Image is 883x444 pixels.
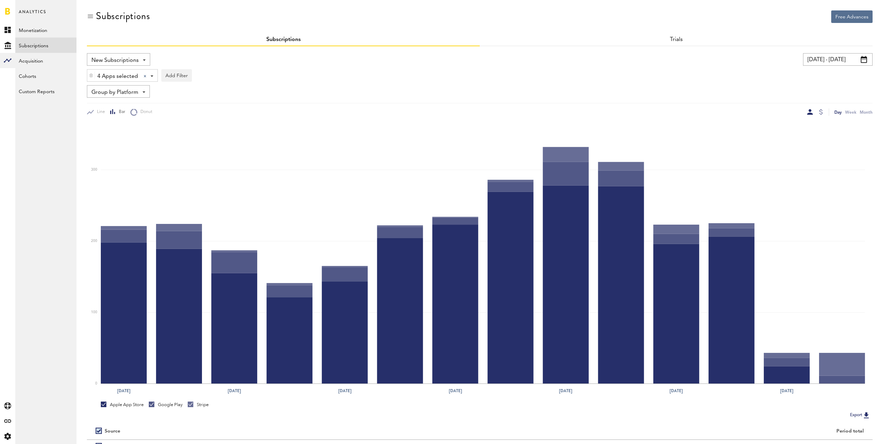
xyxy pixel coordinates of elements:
[91,87,138,98] span: Group by Platform
[488,428,864,434] div: Period total
[19,8,46,22] span: Analytics
[848,411,873,420] button: Export
[137,109,152,115] span: Donut
[834,108,842,116] div: Day
[91,240,97,243] text: 200
[91,168,97,172] text: 300
[149,402,183,408] div: Google Play
[94,109,105,115] span: Line
[117,388,130,394] text: [DATE]
[15,22,76,38] a: Monetization
[116,109,125,115] span: Bar
[161,69,192,82] button: Add Filter
[15,53,76,68] a: Acquisition
[101,402,144,408] div: Apple App Store
[91,55,139,66] span: New Subscriptions
[105,428,120,434] div: Source
[144,75,146,78] div: Clear
[670,37,683,42] a: Trials
[228,388,241,394] text: [DATE]
[15,68,76,83] a: Cohorts
[89,73,93,78] img: trash_awesome_blue.svg
[91,311,97,314] text: 100
[860,108,873,116] div: Month
[97,71,138,82] span: 4 Apps selected
[96,10,150,22] div: Subscriptions
[266,37,301,42] a: Subscriptions
[15,83,76,99] a: Custom Reports
[95,382,97,386] text: 0
[845,108,856,116] div: Week
[449,388,462,394] text: [DATE]
[15,5,40,11] span: Support
[559,388,573,394] text: [DATE]
[780,388,794,394] text: [DATE]
[831,10,873,23] button: Free Advances
[87,70,95,81] div: Delete
[338,388,351,394] text: [DATE]
[670,388,683,394] text: [DATE]
[15,38,76,53] a: Subscriptions
[188,402,209,408] div: Stripe
[862,411,870,419] img: Export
